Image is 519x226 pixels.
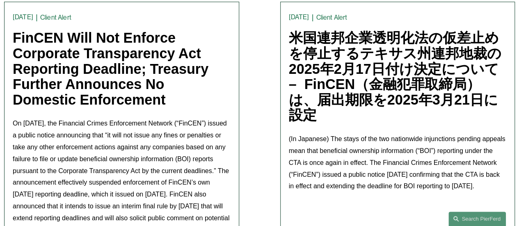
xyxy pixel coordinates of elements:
a: FinCEN Will Not Enforce Corporate Transparency Act Reporting Deadline; Treasury Further Announces... [13,30,208,107]
a: Client Alert [40,14,71,21]
a: Client Alert [316,14,347,21]
time: [DATE] [13,14,33,21]
time: [DATE] [289,14,309,21]
a: 米国連邦企業透明化法の仮差止めを停止するテキサス州連邦地裁の2025年2月17日付け決定について – FinCEN（金融犯罪取締局）は、届出期限を2025年3月21日に設定 [289,30,501,123]
p: (In Japanese) The stays of the two nationwide injunctions pending appeals mean that beneficial ow... [289,133,507,192]
a: Search this site [448,212,506,226]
